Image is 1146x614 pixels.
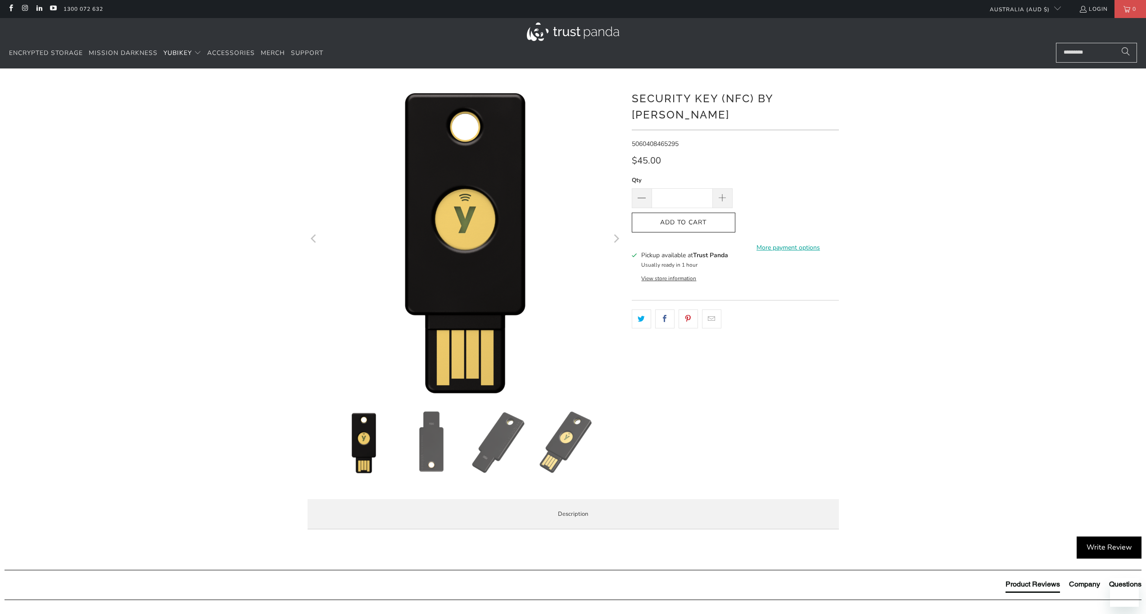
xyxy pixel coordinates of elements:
img: Security Key (NFC) by Yubico - Trust Panda [332,411,395,474]
a: Mission Darkness [89,43,158,64]
button: View store information [641,275,696,282]
span: Support [291,49,323,57]
nav: Translation missing: en.navigation.header.main_nav [9,43,323,64]
img: Security Key (NFC) by Yubico - Trust Panda [467,411,530,474]
summary: YubiKey [163,43,201,64]
span: YubiKey [163,49,192,57]
a: Accessories [207,43,255,64]
small: Usually ready in 1 hour [641,261,698,268]
button: Search [1114,43,1137,63]
a: Merch [261,43,285,64]
img: Security Key (NFC) by Yubico - Trust Panda [400,411,463,474]
a: Share this on Twitter [632,309,651,328]
div: Write Review [1077,537,1141,559]
div: Product Reviews [1006,579,1060,589]
span: Mission Darkness [89,49,158,57]
a: Share this on Pinterest [679,309,698,328]
button: Add to Cart [632,213,735,233]
a: 1300 072 632 [63,4,103,14]
div: Company [1069,579,1100,589]
span: Merch [261,49,285,57]
a: Trust Panda Australia on Instagram [21,5,28,13]
img: Security Key (NFC) by Yubico - Trust Panda [308,82,623,397]
span: $45.00 [632,155,661,167]
h3: Pickup available at [641,250,728,260]
h1: Security Key (NFC) by [PERSON_NAME] [632,89,839,123]
button: Previous [307,82,322,397]
label: Qty [632,175,733,185]
a: Trust Panda Australia on LinkedIn [35,5,43,13]
input: Search... [1056,43,1137,63]
img: Trust Panda Australia [527,23,619,41]
span: 5060408465295 [632,140,679,148]
a: More payment options [738,243,839,253]
button: Next [609,82,623,397]
a: Email this to a friend [702,309,721,328]
img: Security Key (NFC) by Yubico - Trust Panda [535,411,598,474]
span: Add to Cart [641,219,726,227]
div: Reviews Tabs [1006,579,1141,597]
a: Login [1079,4,1108,14]
a: Trust Panda Australia on Facebook [7,5,14,13]
span: Encrypted Storage [9,49,83,57]
iframe: Button to launch messaging window [1110,578,1139,607]
a: Share this on Facebook [655,309,675,328]
div: Questions [1109,579,1141,589]
a: Support [291,43,323,64]
b: Trust Panda [693,251,728,259]
a: Trust Panda Australia on YouTube [49,5,57,13]
span: Accessories [207,49,255,57]
a: Encrypted Storage [9,43,83,64]
label: Description [308,499,839,529]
